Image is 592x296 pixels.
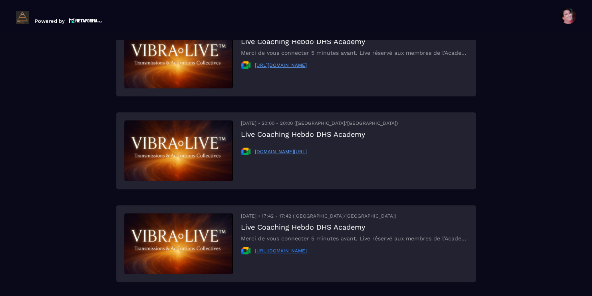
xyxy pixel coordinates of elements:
img: logo [69,17,102,24]
span: [DATE] • 17:42 - 17:42 ([GEOGRAPHIC_DATA]/[GEOGRAPHIC_DATA]) [241,213,396,219]
img: logo-branding [16,11,29,24]
h3: Live Coaching Hebdo DHS Academy [241,37,468,46]
img: img [124,28,233,88]
p: Powered by [35,18,65,24]
img: img [124,120,233,181]
p: Merci de vous connecter 5 minutes avant. Live réservé aux membres de l’Academy [241,50,468,56]
img: img [124,213,233,274]
span: [DATE] • 20:00 - 20:00 ([GEOGRAPHIC_DATA]/[GEOGRAPHIC_DATA]) [241,120,398,126]
p: Merci de vous connecter 5 minutes avant. Live réservé aux membres de l’Academy [241,235,468,242]
a: [DOMAIN_NAME][URL] [255,149,307,154]
h3: Live Coaching Hebdo DHS Academy [241,130,398,138]
a: [URL][DOMAIN_NAME] [255,248,307,254]
h3: Live Coaching Hebdo DHS Academy [241,223,468,231]
a: [URL][DOMAIN_NAME] [255,62,307,68]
